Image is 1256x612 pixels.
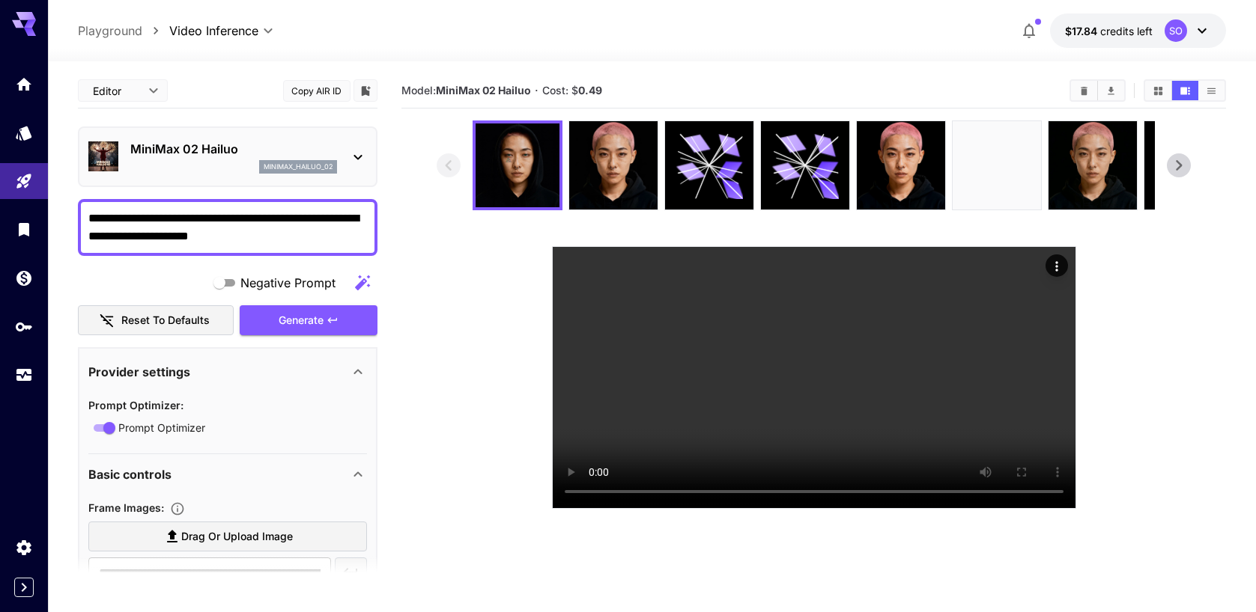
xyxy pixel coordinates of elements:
img: okozebIAAAAASUVORK5CYII= [476,123,559,207]
button: Copy AIR ID [283,80,351,102]
p: · [535,82,538,100]
p: Provider settings [88,363,190,381]
p: minimax_hailuo_02 [264,162,333,172]
div: Provider settings [88,354,367,390]
div: Clear AllDownload All [1070,79,1126,102]
button: Generate [240,305,377,336]
b: MiniMax 02 Hailuo [436,84,531,97]
img: ztNocoAAAAGSURBVAMAAYRV1dmXMB0AAAAASUVORK5CYII= [569,121,658,209]
div: Basic controls [88,456,367,492]
div: Wallet [15,269,33,287]
button: Download All [1098,81,1124,100]
button: Add to library [359,82,372,100]
div: MiniMax 02 Hailuominimax_hailuo_02 [88,134,367,180]
p: Basic controls [88,465,172,483]
div: Library [15,220,33,239]
div: API Keys [15,317,33,336]
b: 0.49 [578,84,602,97]
label: Drag or upload image [88,521,367,552]
p: MiniMax 02 Hailuo [130,140,337,158]
img: zzZduoAAAAGSURBVAMAEbyMvilsFSwAAAAASUVORK5CYII= [857,121,945,209]
nav: breadcrumb [78,22,169,40]
a: Playground [78,22,142,40]
div: Home [15,75,33,94]
img: z90M0EAAAAGSURBVAMA6nAIgQk3m9wAAAAASUVORK5CYII= [953,121,1041,209]
span: $17.84 [1065,25,1100,37]
button: Expand sidebar [14,578,34,597]
div: Show media in grid viewShow media in video viewShow media in list view [1144,79,1226,102]
button: Upload frame images. [164,501,191,516]
span: Prompt Optimizer : [88,399,183,411]
button: Show media in list view [1198,81,1225,100]
span: Model: [401,84,531,97]
span: Generate [279,311,324,330]
span: Editor [93,83,139,99]
span: credits left [1100,25,1153,37]
button: $17.83547SO [1050,13,1226,48]
span: Cost: $ [542,84,602,97]
button: Show media in video view [1172,81,1198,100]
span: Prompt Optimizer [118,420,205,435]
span: Frame Images : [88,501,164,514]
div: Usage [15,366,33,385]
div: Playground [15,172,33,191]
span: Drag or upload image [181,527,293,546]
div: Settings [15,538,33,557]
button: Show media in grid view [1145,81,1171,100]
div: Actions [1046,254,1068,277]
span: Video Inference [169,22,258,40]
div: Models [15,123,33,142]
button: Clear All [1071,81,1097,100]
span: Negative Prompt [240,274,336,292]
div: SO [1165,19,1187,42]
img: AAAABklEQVQDAFCkC01Ih3WWAAAAAElFTkSuQmCC [1049,121,1137,209]
div: $17.83547 [1065,23,1153,39]
button: Reset to defaults [78,305,234,336]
